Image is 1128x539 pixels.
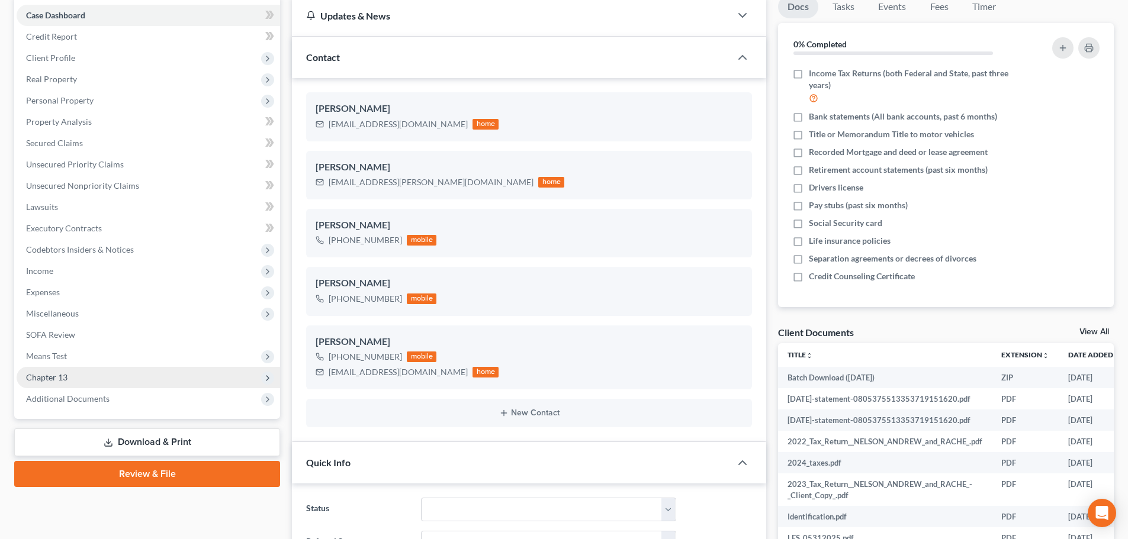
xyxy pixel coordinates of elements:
td: ZIP [992,367,1059,388]
span: Unsecured Nonpriority Claims [26,180,139,191]
a: Unsecured Nonpriority Claims [17,175,280,196]
span: Executory Contracts [26,223,102,233]
span: Bank statements (All bank accounts, past 6 months) [809,111,997,122]
a: Executory Contracts [17,218,280,239]
div: [PERSON_NAME] [316,160,743,175]
a: Credit Report [17,26,280,47]
td: PDF [992,409,1059,431]
a: Extensionunfold_more [1001,350,1049,359]
span: SOFA Review [26,330,75,340]
div: [PHONE_NUMBER] [329,351,402,363]
label: Status [300,498,414,521]
div: home [473,367,499,377]
a: Download & Print [14,428,280,456]
span: Unsecured Priority Claims [26,159,124,169]
button: New Contact [316,408,743,418]
a: View All [1079,328,1109,336]
td: 2024_taxes.pdf [778,452,992,473]
div: [PHONE_NUMBER] [329,234,402,246]
span: Drivers license [809,182,863,193]
td: PDF [992,431,1059,452]
a: Case Dashboard [17,5,280,26]
span: Income [26,266,53,276]
div: mobile [407,235,436,246]
span: Lawsuits [26,202,58,212]
td: PDF [992,388,1059,409]
span: Income Tax Returns (both Federal and State, past three years) [809,67,1020,91]
div: [PERSON_NAME] [316,335,743,349]
td: 2022_Tax_Return__NELSON_ANDREW_and_RACHE_.pdf [778,431,992,452]
div: [EMAIL_ADDRESS][DOMAIN_NAME] [329,366,468,378]
td: Identification.pdf [778,506,992,527]
span: Chapter 13 [26,372,68,382]
span: Separation agreements or decrees of divorces [809,253,976,264]
span: Case Dashboard [26,10,85,20]
td: PDF [992,473,1059,506]
span: Title or Memorandum Title to motor vehicles [809,128,974,140]
div: Client Documents [778,326,854,338]
span: Codebtors Insiders & Notices [26,244,134,254]
i: unfold_more [1042,352,1049,359]
a: Date Added expand_more [1068,350,1121,359]
span: Quick Info [306,457,351,468]
div: home [473,119,499,130]
div: Updates & News [306,9,716,22]
span: Miscellaneous [26,308,79,318]
div: [PERSON_NAME] [316,276,743,291]
span: Property Analysis [26,117,92,127]
strong: 0% Completed [793,39,847,49]
span: Retirement account statements (past six months) [809,164,988,176]
td: [DATE]-statement-0805375513353719151620.pdf [778,388,992,409]
td: [DATE]-statement-0805375513353719151620.pdf [778,409,992,431]
span: Contact [306,51,340,63]
i: unfold_more [806,352,813,359]
td: Batch Download ([DATE]) [778,367,992,388]
span: Social Security card [809,217,882,229]
div: [PHONE_NUMBER] [329,293,402,305]
div: [EMAIL_ADDRESS][DOMAIN_NAME] [329,118,468,130]
span: Additional Documents [26,393,110,404]
div: [EMAIL_ADDRESS][PERSON_NAME][DOMAIN_NAME] [329,176,534,188]
span: Life insurance policies [809,235,891,247]
a: Secured Claims [17,133,280,154]
div: [PERSON_NAME] [316,218,743,233]
span: Personal Property [26,95,94,105]
span: Expenses [26,287,60,297]
span: Real Property [26,74,77,84]
a: Property Analysis [17,111,280,133]
td: 2023_Tax_Return__NELSON_ANDREW_and_RACHE_-_Client_Copy_.pdf [778,473,992,506]
a: Unsecured Priority Claims [17,154,280,175]
a: Review & File [14,461,280,487]
a: Lawsuits [17,196,280,218]
div: home [538,177,564,188]
div: Open Intercom Messenger [1088,499,1116,527]
div: [PERSON_NAME] [316,102,743,116]
div: mobile [407,351,436,362]
span: Means Test [26,351,67,361]
td: PDF [992,452,1059,473]
span: Client Profile [26,53,75,63]
span: Secured Claims [26,138,83,148]
span: Credit Report [26,31,77,41]
div: mobile [407,293,436,304]
span: Recorded Mortgage and deed or lease agreement [809,146,988,158]
span: Pay stubs (past six months) [809,199,908,211]
a: Titleunfold_more [788,350,813,359]
a: SOFA Review [17,324,280,346]
td: PDF [992,506,1059,527]
span: Credit Counseling Certificate [809,270,915,282]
